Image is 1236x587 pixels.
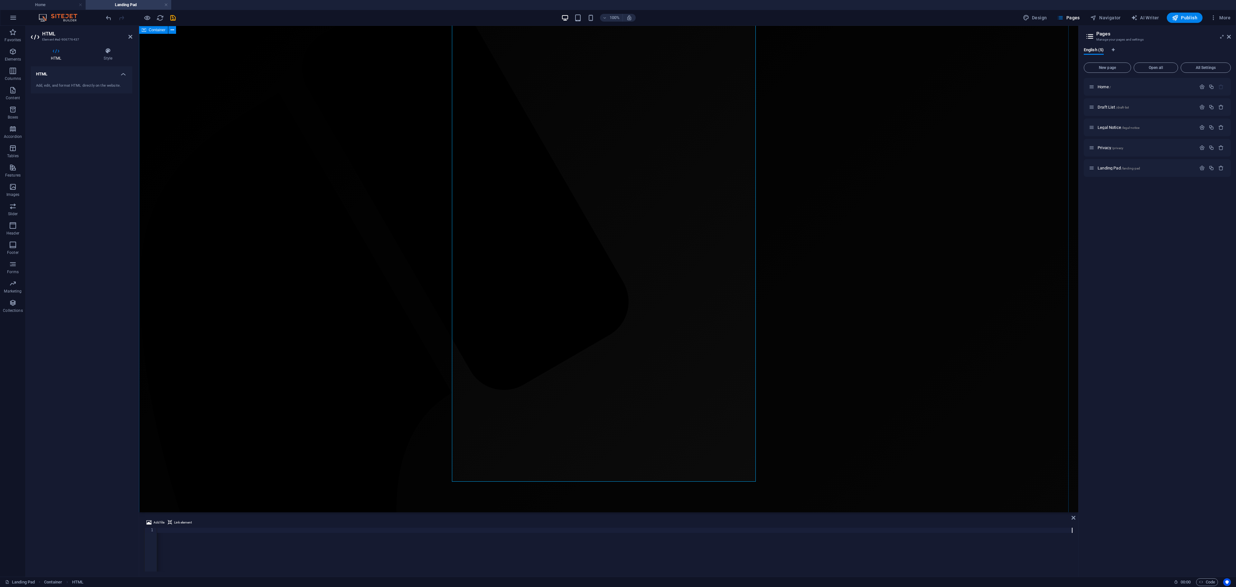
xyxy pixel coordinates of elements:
[143,14,151,22] button: Click here to leave preview mode and continue editing
[36,83,127,89] div: Add, edit, and format HTML directly on the website.
[600,14,623,22] button: 100%
[72,578,83,586] span: Click to select. Double-click to edit
[1208,13,1233,23] button: More
[5,37,21,43] p: Favorites
[1098,166,1140,170] span: Click to open page
[1218,84,1224,90] div: The startpage cannot be deleted
[1096,125,1196,130] div: Legal Notice/legal-notice
[169,14,177,22] i: Save (Ctrl+S)
[5,173,21,178] p: Features
[1098,125,1139,130] span: Click to open page
[1134,63,1178,73] button: Open all
[37,14,85,22] img: Editor Logo
[1098,105,1129,110] span: Click to open page
[1054,13,1082,23] button: Pages
[145,519,165,526] button: Add file
[1084,48,1231,60] div: Language Tabs
[1020,13,1050,23] button: Design
[6,231,19,236] p: Header
[610,14,620,22] h6: 100%
[1090,14,1121,21] span: Navigator
[1131,14,1159,21] span: AI Writer
[154,519,164,526] span: Add file
[1209,125,1214,130] div: Duplicate
[1172,14,1197,21] span: Publish
[1218,165,1224,171] div: Remove
[86,1,171,8] h4: Landing Pad
[1088,13,1123,23] button: Navigator
[1112,146,1123,150] span: /privacy
[7,250,19,255] p: Footer
[4,289,22,294] p: Marketing
[1199,84,1205,90] div: Settings
[1096,31,1231,37] h2: Pages
[1209,165,1214,171] div: Duplicate
[1185,580,1186,584] span: :
[1199,125,1205,130] div: Settings
[1184,66,1228,70] span: All Settings
[1023,14,1047,21] span: Design
[1218,104,1224,110] div: Remove
[1218,145,1224,150] div: Remove
[1096,166,1196,170] div: Landing Pad/landing-pad
[1209,84,1214,90] div: Duplicate
[1098,145,1123,150] span: Click to open page
[1020,13,1050,23] div: Design (Ctrl+Alt+Y)
[8,211,18,217] p: Slider
[1137,66,1175,70] span: Open all
[1199,578,1215,586] span: Code
[1196,578,1218,586] button: Code
[174,519,192,526] span: Link element
[1181,63,1231,73] button: All Settings
[1209,104,1214,110] div: Duplicate
[1209,145,1214,150] div: Duplicate
[44,578,83,586] nav: breadcrumb
[8,115,18,120] p: Boxes
[1084,46,1104,55] span: English (5)
[4,134,22,139] p: Accordion
[1116,106,1129,109] span: /draft-list
[31,48,84,61] h4: HTML
[1199,145,1205,150] div: Settings
[1199,104,1205,110] div: Settings
[1199,165,1205,171] div: Settings
[105,14,112,22] i: Undo: Change HTML (Ctrl+Z)
[1057,14,1080,21] span: Pages
[6,95,20,101] p: Content
[156,14,164,22] button: reload
[5,578,35,586] a: Click to cancel selection. Double-click to open Pages
[105,14,112,22] button: undo
[1096,37,1218,43] h3: Manage your pages and settings
[167,519,193,526] button: Link element
[1122,126,1140,130] span: /legal-notice
[84,48,132,61] h4: Style
[1223,578,1231,586] button: Usercentrics
[1087,66,1128,70] span: New page
[156,14,164,22] i: Reload page
[1128,13,1162,23] button: AI Writer
[5,57,21,62] p: Elements
[1121,167,1140,170] span: /landing-pad
[1167,13,1203,23] button: Publish
[1096,105,1196,109] div: Draft List/draft-list
[1174,578,1191,586] h6: Session time
[1096,146,1196,150] div: Privacy/privacy
[44,578,62,586] span: Click to select. Double-click to edit
[7,269,19,274] p: Forms
[1181,578,1191,586] span: 00 00
[1098,84,1111,89] span: Click to open page
[1110,85,1111,89] span: /
[169,14,177,22] button: save
[145,528,157,533] div: 1
[626,15,632,21] i: On resize automatically adjust zoom level to fit chosen device.
[149,28,165,32] span: Container
[31,66,132,78] h4: HTML
[1096,85,1196,89] div: Home/
[1084,63,1131,73] button: New page
[42,37,119,43] h3: Element #ed-906776437
[1210,14,1231,21] span: More
[6,192,20,197] p: Images
[7,153,19,159] p: Tables
[3,308,23,313] p: Collections
[1218,125,1224,130] div: Remove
